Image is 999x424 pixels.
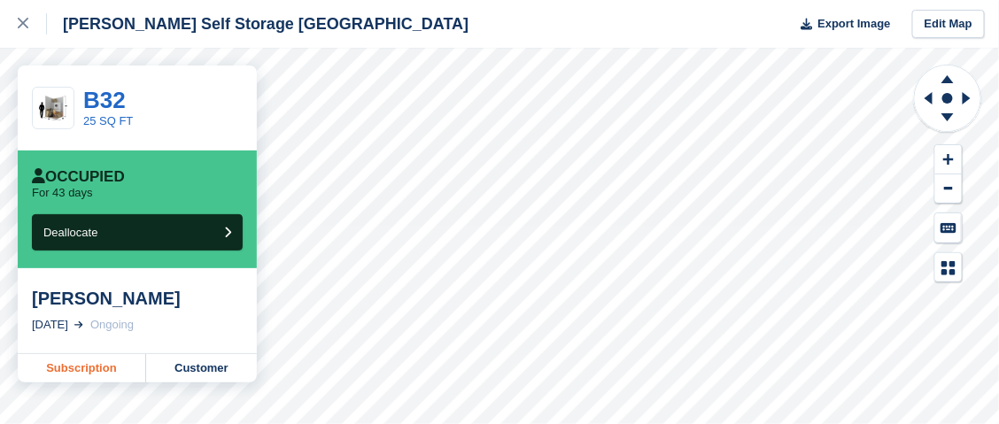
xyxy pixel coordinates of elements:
a: Subscription [18,354,146,382]
button: Map Legend [935,253,962,282]
div: [PERSON_NAME] [32,288,243,309]
a: Edit Map [912,10,985,39]
img: arrow-right-light-icn-cde0832a797a2874e46488d9cf13f60e5c3a73dbe684e267c42b8395dfbc2abf.svg [74,321,83,328]
p: For 43 days [32,186,93,200]
span: Export Image [817,15,890,33]
div: Occupied [32,168,125,186]
button: Zoom In [935,145,962,174]
a: 25 SQ FT [83,114,133,127]
img: 25.jpg [33,93,74,124]
span: Deallocate [43,226,97,239]
button: Keyboard Shortcuts [935,213,962,243]
div: [DATE] [32,316,68,334]
button: Deallocate [32,214,243,251]
a: B32 [83,87,126,113]
button: Export Image [790,10,891,39]
div: [PERSON_NAME] Self Storage [GEOGRAPHIC_DATA] [47,13,469,35]
a: Customer [146,354,257,382]
button: Zoom Out [935,174,962,204]
div: Ongoing [90,316,134,334]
